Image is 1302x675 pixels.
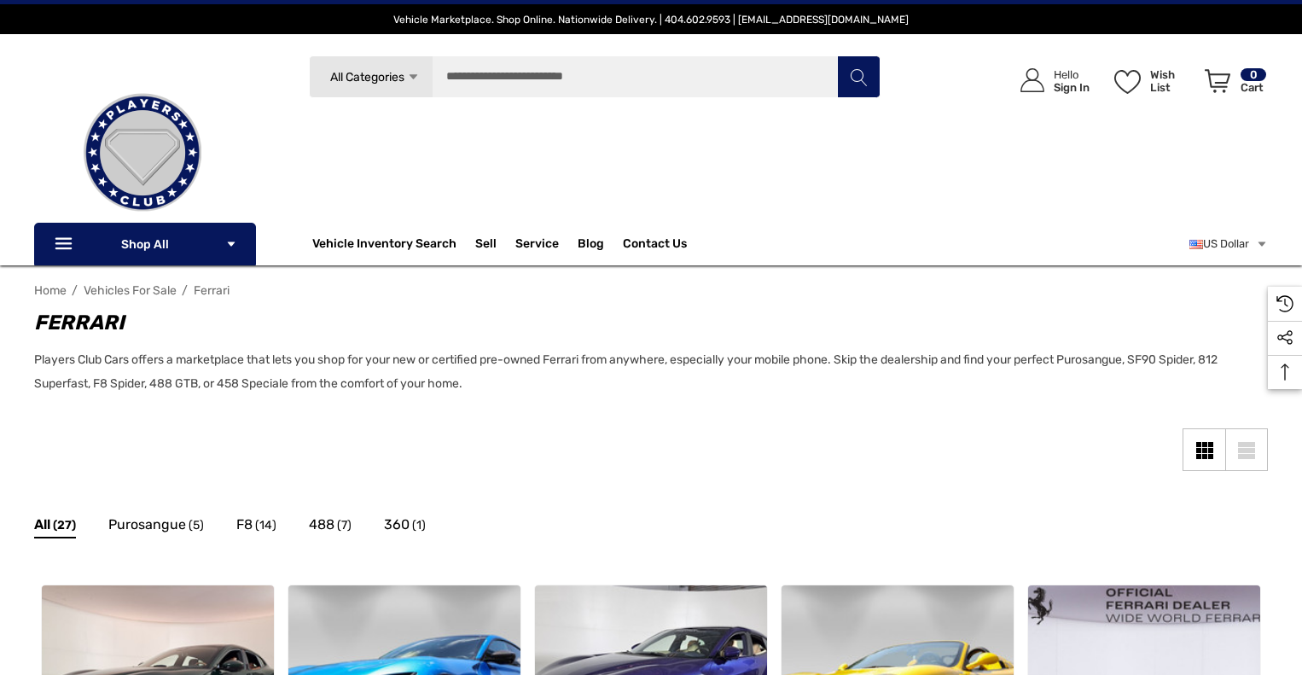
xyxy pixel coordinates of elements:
svg: Review Your Cart [1205,69,1230,93]
h1: Ferrari [34,307,1251,338]
p: Cart [1241,81,1266,94]
svg: Wish List [1114,70,1141,94]
img: Players Club | Cars For Sale [57,67,228,238]
a: Sign in [1001,51,1098,110]
a: Ferrari [194,283,230,298]
svg: Icon Line [53,235,78,254]
span: (5) [189,515,204,537]
p: Players Club Cars offers a marketplace that lets you shop for your new or certified pre-owned Fer... [34,348,1251,396]
svg: Icon Arrow Down [407,71,420,84]
a: Cart with 0 items [1197,51,1268,118]
p: Shop All [34,223,256,265]
a: Wish List Wish List [1107,51,1197,110]
a: Sell [475,227,515,261]
nav: Breadcrumb [34,276,1268,305]
a: USD [1189,227,1268,261]
a: Button Go To Sub Category 488 [309,514,352,541]
svg: Top [1268,364,1302,381]
p: Wish List [1150,68,1195,94]
span: 360 [384,514,410,536]
span: All Categories [330,70,404,84]
svg: Recently Viewed [1276,295,1293,312]
a: Vehicles For Sale [84,283,177,298]
span: All [34,514,50,536]
a: Grid View [1183,428,1225,471]
svg: Icon User Account [1020,68,1044,92]
p: 0 [1241,68,1266,81]
span: 488 [309,514,334,536]
a: Contact Us [623,236,687,255]
a: Button Go To Sub Category 360 [384,514,426,541]
span: (14) [255,515,276,537]
a: Vehicle Inventory Search [312,236,456,255]
span: Sell [475,236,497,255]
span: (27) [53,515,76,537]
button: Search [837,55,880,98]
a: List View [1225,428,1268,471]
span: Purosangue [108,514,186,536]
svg: Icon Arrow Down [225,238,237,250]
span: (1) [412,515,426,537]
a: Button Go To Sub Category Purosangue [108,514,204,541]
span: F8 [236,514,253,536]
svg: Social Media [1276,329,1293,346]
p: Hello [1054,68,1090,81]
a: Home [34,283,67,298]
a: Blog [578,236,604,255]
a: Button Go To Sub Category F8 [236,514,276,541]
p: Sign In [1054,81,1090,94]
a: Service [515,236,559,255]
span: Vehicle Marketplace. Shop Online. Nationwide Delivery. | 404.602.9593 | [EMAIL_ADDRESS][DOMAIN_NAME] [393,14,909,26]
span: (7) [337,515,352,537]
a: All Categories Icon Arrow Down Icon Arrow Up [309,55,433,98]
